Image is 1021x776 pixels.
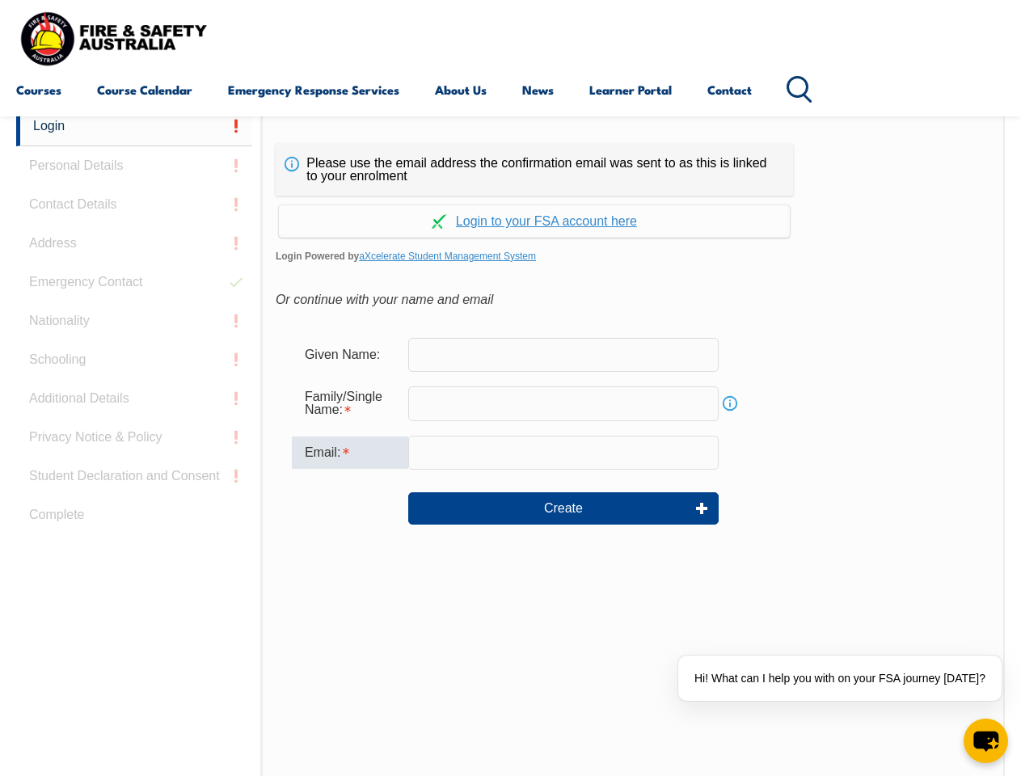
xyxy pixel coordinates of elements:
[16,70,61,109] a: Courses
[276,144,793,196] div: Please use the email address the confirmation email was sent to as this is linked to your enrolment
[292,339,408,370] div: Given Name:
[964,719,1008,763] button: chat-button
[97,70,192,109] a: Course Calendar
[408,492,719,525] button: Create
[228,70,399,109] a: Emergency Response Services
[435,70,487,109] a: About Us
[276,288,990,312] div: Or continue with your name and email
[522,70,554,109] a: News
[359,251,536,262] a: aXcelerate Student Management System
[432,214,446,229] img: Log in withaxcelerate
[292,382,408,425] div: Family/Single Name is required.
[16,107,252,146] a: Login
[292,436,408,469] div: Email is required.
[707,70,752,109] a: Contact
[276,244,990,268] span: Login Powered by
[719,392,741,415] a: Info
[589,70,672,109] a: Learner Portal
[678,656,1002,701] div: Hi! What can I help you with on your FSA journey [DATE]?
